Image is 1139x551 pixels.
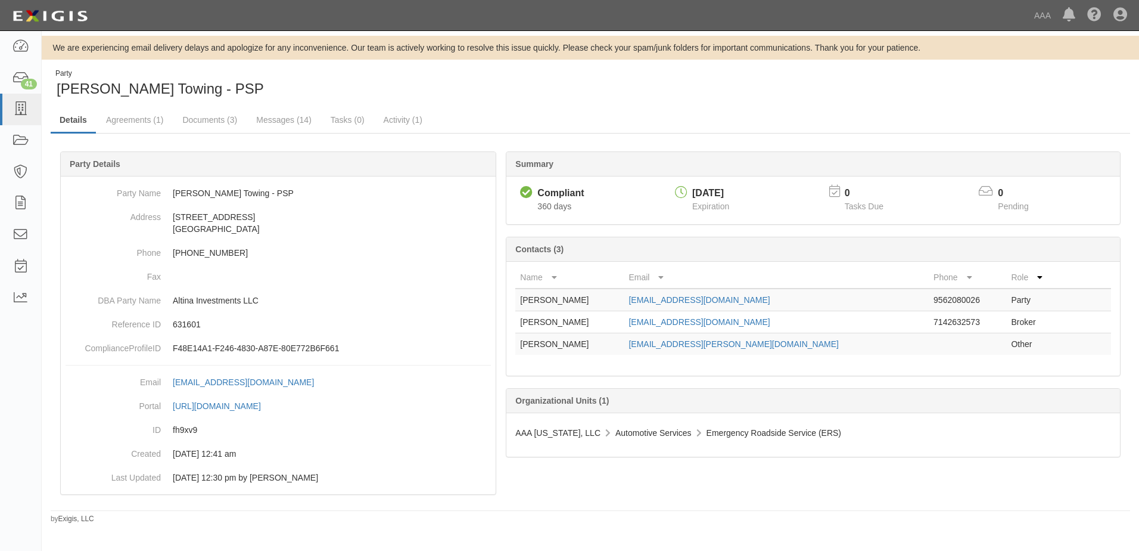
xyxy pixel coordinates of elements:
td: [PERSON_NAME] [515,311,624,333]
td: [PERSON_NAME] [515,289,624,311]
p: Altina Investments LLC [173,295,491,307]
a: Details [51,108,96,134]
dd: [PHONE_NUMBER] [66,241,491,265]
span: [PERSON_NAME] Towing - PSP [57,81,264,97]
span: AAA [US_STATE], LLC [515,428,600,438]
span: Tasks Due [845,202,883,211]
td: 7142632573 [929,311,1006,333]
div: Compliant [537,187,584,200]
a: Agreements (1) [97,108,172,132]
div: Party [55,69,264,79]
a: [EMAIL_ADDRESS][PERSON_NAME][DOMAIN_NAME] [628,339,838,349]
dt: ID [66,418,161,436]
img: logo-5460c22ac91f19d4615b14bd174203de0afe785f0fc80cf4dbbc73dc1793850b.png [9,5,91,27]
th: Name [515,267,624,289]
dt: Portal [66,394,161,412]
dd: [PERSON_NAME] Towing - PSP [66,181,491,205]
a: [EMAIL_ADDRESS][DOMAIN_NAME] [628,317,770,327]
div: We are experiencing email delivery delays and apologize for any inconvenience. Our team is active... [42,42,1139,54]
small: by [51,514,94,524]
b: Organizational Units (1) [515,396,609,405]
dt: Phone [66,241,161,259]
span: Expiration [692,202,729,211]
span: Automotive Services [615,428,692,438]
dd: [STREET_ADDRESS] [GEOGRAPHIC_DATA] [66,205,491,241]
a: [EMAIL_ADDRESS][DOMAIN_NAME] [173,377,327,387]
i: Help Center - Complianz [1087,8,1101,23]
dt: Reference ID [66,312,161,330]
p: F48E14A1-F246-4830-A87E-80E772B6F661 [173,342,491,354]
b: Summary [515,159,553,169]
p: 0 [845,187,898,200]
div: Rivera's Towing - PSP [51,69,581,99]
a: [EMAIL_ADDRESS][DOMAIN_NAME] [628,295,770,305]
span: Since 08/23/2024 [537,202,571,211]
p: 0 [998,187,1043,200]
th: Email [624,267,929,289]
th: Role [1006,267,1063,289]
td: [PERSON_NAME] [515,333,624,355]
dd: fh9xv9 [66,418,491,442]
dd: 03/10/2023 12:41 am [66,442,491,466]
div: [EMAIL_ADDRESS][DOMAIN_NAME] [173,376,314,388]
a: Tasks (0) [322,108,374,132]
dt: ComplianceProfileID [66,336,161,354]
span: Emergency Roadside Service (ERS) [707,428,841,438]
dd: 11/25/2024 12:30 pm by Benjamin Tully [66,466,491,490]
th: Phone [929,267,1006,289]
span: Pending [998,202,1028,211]
dt: Address [66,205,161,223]
p: 631601 [173,318,491,330]
dt: DBA Party Name [66,289,161,307]
a: Activity (1) [375,108,431,132]
a: Messages (14) [247,108,320,132]
b: Party Details [70,159,120,169]
b: Contacts (3) [515,244,564,254]
dt: Party Name [66,181,161,199]
td: Party [1006,289,1063,311]
i: Compliant [520,187,533,199]
dt: Email [66,370,161,388]
a: [URL][DOMAIN_NAME] [173,401,274,411]
dt: Fax [66,265,161,283]
a: Documents (3) [173,108,246,132]
a: Exigis, LLC [58,515,94,523]
td: 9562080026 [929,289,1006,311]
div: [DATE] [692,187,729,200]
dt: Last Updated [66,466,161,484]
a: AAA [1028,4,1057,27]
dt: Created [66,442,161,460]
td: Other [1006,333,1063,355]
div: 41 [21,79,37,89]
td: Broker [1006,311,1063,333]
